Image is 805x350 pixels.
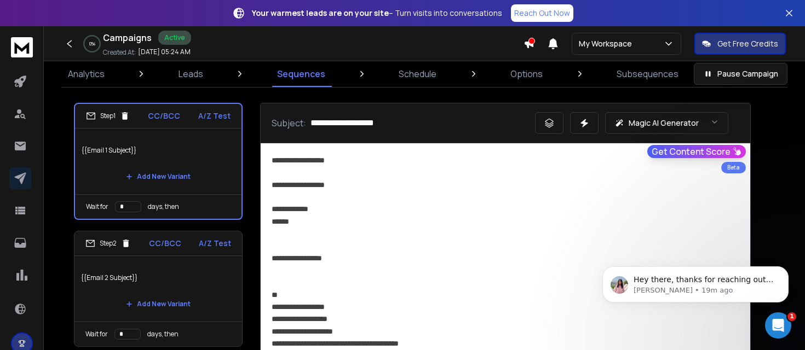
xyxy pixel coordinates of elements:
[694,63,787,85] button: Pause Campaign
[586,243,805,320] iframe: Intercom notifications message
[504,61,549,87] a: Options
[647,145,746,158] button: Get Content Score
[149,238,181,249] p: CC/BCC
[85,238,131,248] div: Step 2
[86,111,130,121] div: Step 1
[271,61,332,87] a: Sequences
[694,33,786,55] button: Get Free Credits
[74,231,243,347] li: Step2CC/BCCA/Z Test{{Email 2 Subject}}Add New VariantWait fordays, then
[147,330,179,339] p: days, then
[103,48,136,57] p: Created At:
[198,110,231,121] p: A/Z Test
[510,67,543,80] p: Options
[117,166,199,188] button: Add New Variant
[629,118,699,129] p: Magic AI Generator
[148,110,180,121] p: CC/BCC
[117,293,199,315] button: Add New Variant
[86,202,108,211] p: Wait for
[179,67,203,80] p: Leads
[717,38,778,49] p: Get Free Credits
[11,37,33,57] img: logo
[158,31,191,45] div: Active
[148,202,179,211] p: days, then
[172,61,210,87] a: Leads
[514,8,570,19] p: Reach Out Now
[103,31,152,44] h1: Campaigns
[74,103,243,220] li: Step1CC/BCCA/Z Test{{Email 1 Subject}}Add New VariantWait fordays, then
[138,48,191,56] p: [DATE] 05:24 AM
[605,112,728,134] button: Magic AI Generator
[89,40,95,47] p: 0 %
[617,67,679,80] p: Subsequences
[82,135,235,166] p: {{Email 1 Subject}}
[511,4,573,22] a: Reach Out Now
[399,67,436,80] p: Schedule
[579,38,636,49] p: My Workspace
[252,8,502,19] p: – Turn visits into conversations
[199,238,231,249] p: A/Z Test
[85,330,108,339] p: Wait for
[68,67,105,80] p: Analytics
[252,8,389,18] strong: Your warmest leads are on your site
[765,312,791,339] iframe: Intercom live chat
[272,116,306,130] p: Subject:
[787,312,796,321] span: 1
[392,61,443,87] a: Schedule
[721,162,746,173] div: Beta
[81,262,235,293] p: {{Email 2 Subject}}
[61,61,111,87] a: Analytics
[277,67,325,80] p: Sequences
[610,61,685,87] a: Subsequences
